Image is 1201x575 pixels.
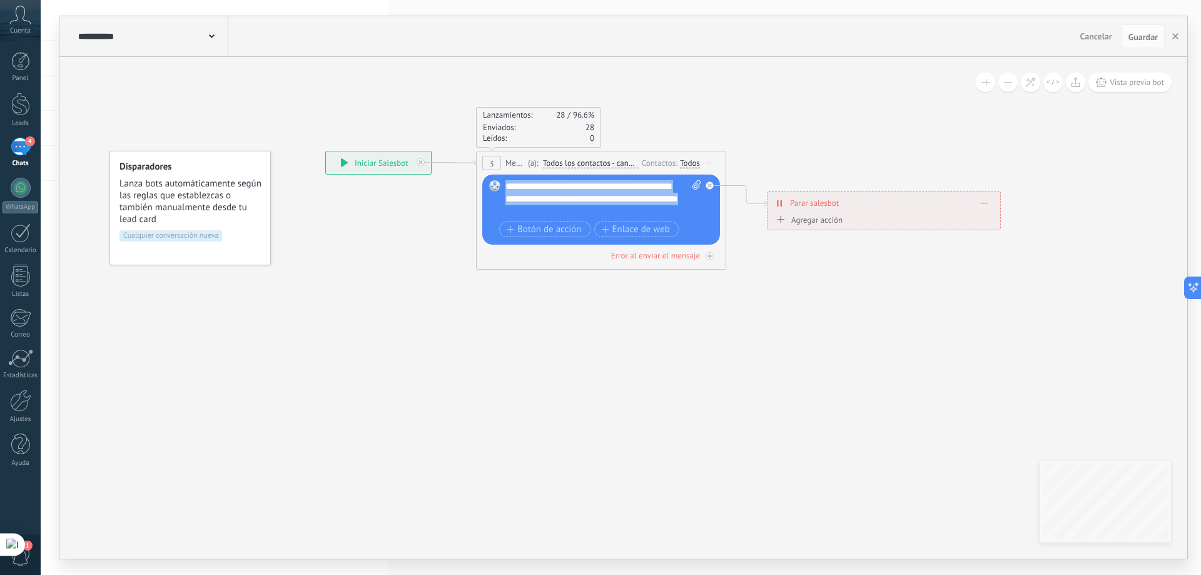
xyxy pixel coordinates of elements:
[1075,27,1117,46] button: Cancelar
[326,151,431,174] div: Iniciar Salesbot
[594,221,679,237] button: Enlace de web
[1080,31,1112,42] span: Cancelar
[680,158,700,168] div: Todos
[3,201,38,213] div: WhatsApp
[483,109,533,120] span: Lanzamientos:
[543,158,639,168] span: Todos los contactos - canales seleccionados
[119,178,262,225] span: Lanza bots automáticamente según las reglas que establezcas o también manualmente desde tu lead card
[3,120,39,128] div: Leads
[507,225,582,235] span: Botón de acción
[790,197,839,209] span: Parar salesbot
[573,109,594,120] span: 96.6%
[773,215,843,225] div: Agregar acción
[483,133,507,143] span: Leídos:
[556,109,573,120] span: 28
[499,221,590,237] button: Botón de acción
[23,541,33,551] span: 1
[611,250,700,261] div: Error al enviar el mensaje
[25,136,35,146] span: 4
[528,157,539,169] span: (a):
[505,157,525,169] span: Mensaje
[119,161,262,173] h4: Disparadores
[3,372,39,380] div: Estadísticas
[483,122,516,133] span: Enviados:
[3,290,39,298] div: Listas
[3,160,39,168] div: Chats
[602,225,670,235] span: Enlace de web
[1128,33,1158,41] span: Guardar
[3,331,39,339] div: Correo
[10,27,31,35] span: Cuenta
[642,157,680,169] div: Contactos:
[1122,24,1165,48] button: Guardar
[3,459,39,467] div: Ayuda
[3,415,39,424] div: Ajustes
[489,158,494,169] span: 3
[585,122,594,133] span: 28
[1088,73,1172,92] button: Vista previa bot
[590,133,594,143] span: 0
[3,74,39,83] div: Panel
[3,247,39,255] div: Calendario
[119,230,222,242] span: Cualquier conversación nueva
[1110,77,1164,88] span: Vista previa bot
